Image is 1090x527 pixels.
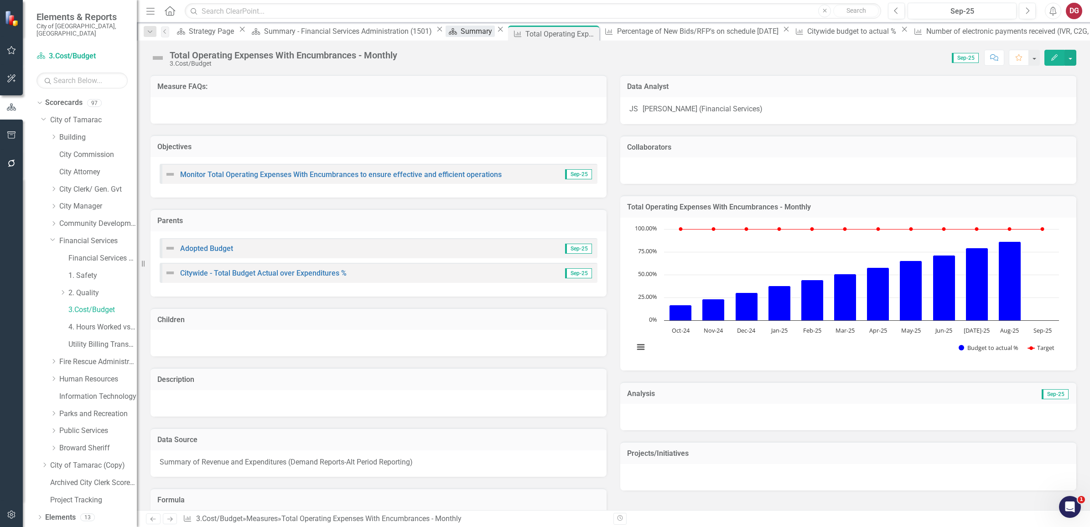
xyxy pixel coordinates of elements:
[999,241,1021,320] path: Aug-25, 86.44334987. Budget to actual %.
[1008,227,1012,231] path: Aug-25, 100. Target.
[59,150,137,160] a: City Commission
[942,227,946,231] path: Jun-25, 100. Target.
[50,478,137,488] a: Archived City Clerk Scorecard
[670,305,692,320] path: Oct-24, 16.75147198. Budget to actual %.
[670,229,1043,321] g: Budget to actual %, series 1 of 2. Bar series with 12 bars.
[525,28,597,40] div: Total Operating Expenses With Encumbrances - Monthly
[59,132,137,143] a: Building
[180,244,233,253] a: Adopted Budget
[801,280,824,320] path: Feb-25, 44.07749086. Budget to actual %.
[151,51,165,65] img: Not Defined
[627,83,1069,91] h3: Data Analyst
[934,326,952,334] text: Jun-25
[160,458,413,466] span: Summary of Revenue and Expenditures (Demand Reports-Alt Period Reporting)
[157,217,600,225] h3: Parents
[737,326,756,334] text: Dec-24
[877,227,880,231] path: Apr-25, 100. Target.
[679,227,683,231] path: Oct-24, 100. Target.
[170,60,397,67] div: 3.Cost/Budget
[36,73,128,89] input: Search Below...
[196,514,243,523] a: 3.Cost/Budget
[768,286,791,320] path: Jan-25, 37.615188. Budget to actual %.
[959,344,1018,352] button: Show Budget to actual %
[59,219,137,229] a: Community Development
[170,50,397,60] div: Total Operating Expenses With Encumbrances - Monthly
[1033,326,1052,334] text: Sep-25
[627,203,1069,211] h3: Total Operating Expenses With Encumbrances - Monthly
[68,288,137,298] a: 2. Quality
[68,322,137,333] a: 4. Hours Worked vs Available hours
[901,326,921,334] text: May-25
[966,248,988,320] path: Jul-25, 79.41969388. Budget to actual %.
[157,496,600,504] h3: Formula
[59,357,137,367] a: Fire Rescue Administration
[45,98,83,108] a: Scorecards
[80,513,95,521] div: 13
[617,26,781,37] div: Percentage of New Bids/RFP's on schedule [DATE]
[36,51,128,62] a: 3.Cost/Budget
[165,169,176,180] img: Not Defined
[704,326,723,334] text: Nov-24
[45,512,76,523] a: Elements
[59,236,137,246] a: Financial Services
[778,227,781,231] path: Jan-25, 100. Target.
[165,243,176,254] img: Not Defined
[165,267,176,278] img: Not Defined
[59,201,137,212] a: City Manager
[68,339,137,350] a: Utility Billing Transactional Survey
[59,409,137,419] a: Parks and Recreation
[1078,496,1085,503] span: 1
[157,143,600,151] h3: Objectives
[629,224,1064,361] svg: Interactive chart
[952,53,979,63] span: Sep-25
[174,26,237,37] a: Strategy Page
[745,227,748,231] path: Dec-24, 100. Target.
[50,115,137,125] a: City of Tamarac
[189,26,237,37] div: Strategy Page
[68,305,137,315] a: 3.Cost/Budget
[1041,227,1044,231] path: Sep-25, 100. Target.
[869,326,887,334] text: Apr-25
[911,6,1013,17] div: Sep-25
[36,22,128,37] small: City of [GEOGRAPHIC_DATA], [GEOGRAPHIC_DATA]
[770,326,788,334] text: Jan-25
[461,26,495,37] div: Summary
[185,3,881,19] input: Search ClearPoint...
[601,26,780,37] a: Percentage of New Bids/RFP's on schedule [DATE]
[629,104,638,115] div: JS
[643,104,763,115] div: [PERSON_NAME] (Financial Services)
[59,426,137,436] a: Public Services
[638,292,657,301] text: 25.00%
[565,268,592,278] span: Sep-25
[792,26,898,37] a: Citywide budget to actual %
[157,316,600,324] h3: Children
[627,143,1069,151] h3: Collaborators
[180,269,347,277] a: Citywide - Total Budget Actual over Expenditures %
[679,227,1044,231] g: Target, series 2 of 2. Line with 12 data points.
[50,495,137,506] a: Project Tracking
[909,227,913,231] path: May-25, 100. Target.
[68,253,137,264] a: Financial Services Scorecard
[702,299,725,320] path: Nov-24, 23.1854919. Budget to actual %.
[908,3,1017,19] button: Sep-25
[649,315,657,324] text: 0%
[629,224,1067,361] div: Chart. Highcharts interactive chart.
[157,436,600,444] h3: Data Source
[836,326,855,334] text: Mar-25
[59,391,137,402] a: Information Technology
[248,26,434,37] a: Summary - Financial Services Administration (1501)
[157,376,600,384] h3: Description
[712,227,716,231] path: Nov-24, 100. Target.
[565,169,592,179] span: Sep-25
[627,449,1069,458] h3: Projects/Initiatives
[264,26,434,37] div: Summary - Financial Services Administration (1501)
[1000,326,1019,334] text: Aug-25
[833,5,879,17] button: Search
[638,247,657,255] text: 75.00%
[1028,344,1054,352] button: Show Target
[1059,496,1081,518] iframe: Intercom live chat
[736,292,758,320] path: Dec-24, 30.27100169. Budget to actual %.
[50,460,137,471] a: City of Tamarac (Copy)
[446,26,495,37] a: Summary
[1042,389,1069,399] span: Sep-25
